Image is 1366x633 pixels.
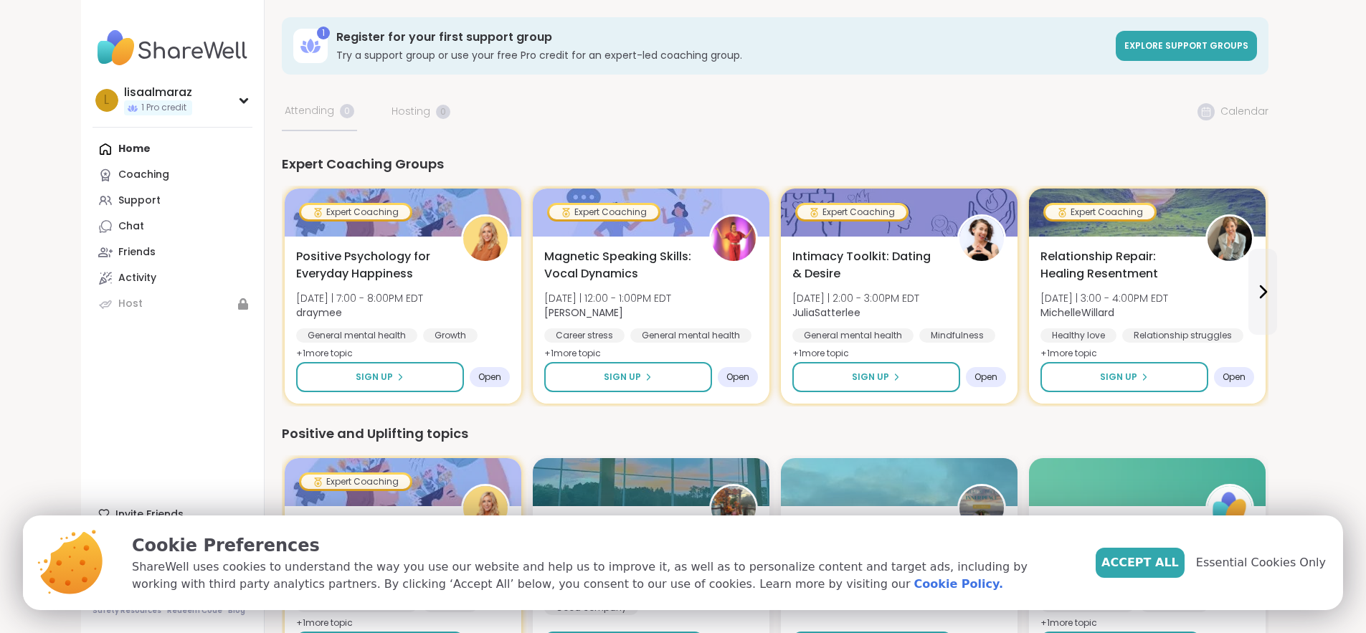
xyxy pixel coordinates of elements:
[711,486,756,530] img: pipishay2olivia
[423,328,478,343] div: Growth
[852,371,889,384] span: Sign Up
[93,265,252,291] a: Activity
[93,214,252,239] a: Chat
[797,205,906,219] div: Expert Coaching
[282,154,1268,174] div: Expert Coaching Groups
[1040,291,1168,305] span: [DATE] | 3:00 - 4:00PM EDT
[726,371,749,383] span: Open
[118,245,156,260] div: Friends
[301,205,410,219] div: Expert Coaching
[959,216,1004,261] img: JuliaSatterlee
[544,328,625,343] div: Career stress
[711,216,756,261] img: Lisa_LaCroix
[118,219,144,234] div: Chat
[356,371,393,384] span: Sign Up
[228,606,245,616] a: Blog
[296,248,445,282] span: Positive Psychology for Everyday Happiness
[93,606,161,616] a: Safety Resources
[1208,216,1252,261] img: MichelleWillard
[141,102,186,114] span: 1 Pro credit
[792,291,919,305] span: [DATE] | 2:00 - 3:00PM EDT
[914,576,1003,593] a: Cookie Policy.
[93,162,252,188] a: Coaching
[118,271,156,285] div: Activity
[792,305,860,320] b: JuliaSatterlee
[1116,31,1257,61] a: Explore support groups
[282,424,1268,444] div: Positive and Uplifting topics
[1040,328,1116,343] div: Healthy love
[959,486,1004,530] img: Wdyw
[1196,554,1326,571] span: Essential Cookies Only
[544,305,623,320] b: [PERSON_NAME]
[296,362,464,392] button: Sign Up
[549,205,658,219] div: Expert Coaching
[478,371,501,383] span: Open
[336,29,1107,45] h3: Register for your first support group
[336,48,1107,62] h3: Try a support group or use your free Pro credit for an expert-led coaching group.
[792,248,942,282] span: Intimacy Toolkit: Dating & Desire
[124,85,192,100] div: lisaalmaraz
[463,486,508,530] img: draymee
[132,533,1073,558] p: Cookie Preferences
[1040,362,1208,392] button: Sign Up
[93,239,252,265] a: Friends
[1100,371,1137,384] span: Sign Up
[1101,554,1179,571] span: Accept All
[132,558,1073,593] p: ShareWell uses cookies to understand the way you use our website and help us to improve it, as we...
[296,328,417,343] div: General mental health
[1040,248,1190,282] span: Relationship Repair: Healing Resentment
[93,501,252,527] div: Invite Friends
[104,91,109,110] span: l
[93,23,252,73] img: ShareWell Nav Logo
[301,475,410,489] div: Expert Coaching
[792,328,914,343] div: General mental health
[118,168,169,182] div: Coaching
[919,328,995,343] div: Mindfulness
[792,362,960,392] button: Sign Up
[604,371,641,384] span: Sign Up
[544,362,712,392] button: Sign Up
[1045,205,1154,219] div: Expert Coaching
[296,305,342,320] b: draymee
[93,188,252,214] a: Support
[974,371,997,383] span: Open
[93,291,252,317] a: Host
[544,291,671,305] span: [DATE] | 12:00 - 1:00PM EDT
[1040,305,1114,320] b: MichelleWillard
[544,248,693,282] span: Magnetic Speaking Skills: Vocal Dynamics
[118,194,161,208] div: Support
[463,216,508,261] img: draymee
[317,27,330,39] div: 1
[1096,548,1185,578] button: Accept All
[1122,328,1243,343] div: Relationship struggles
[296,291,423,305] span: [DATE] | 7:00 - 8:00PM EDT
[1223,371,1246,383] span: Open
[118,297,143,311] div: Host
[1124,39,1248,52] span: Explore support groups
[630,328,751,343] div: General mental health
[167,606,222,616] a: Redeem Code
[1208,486,1252,530] img: ShareWell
